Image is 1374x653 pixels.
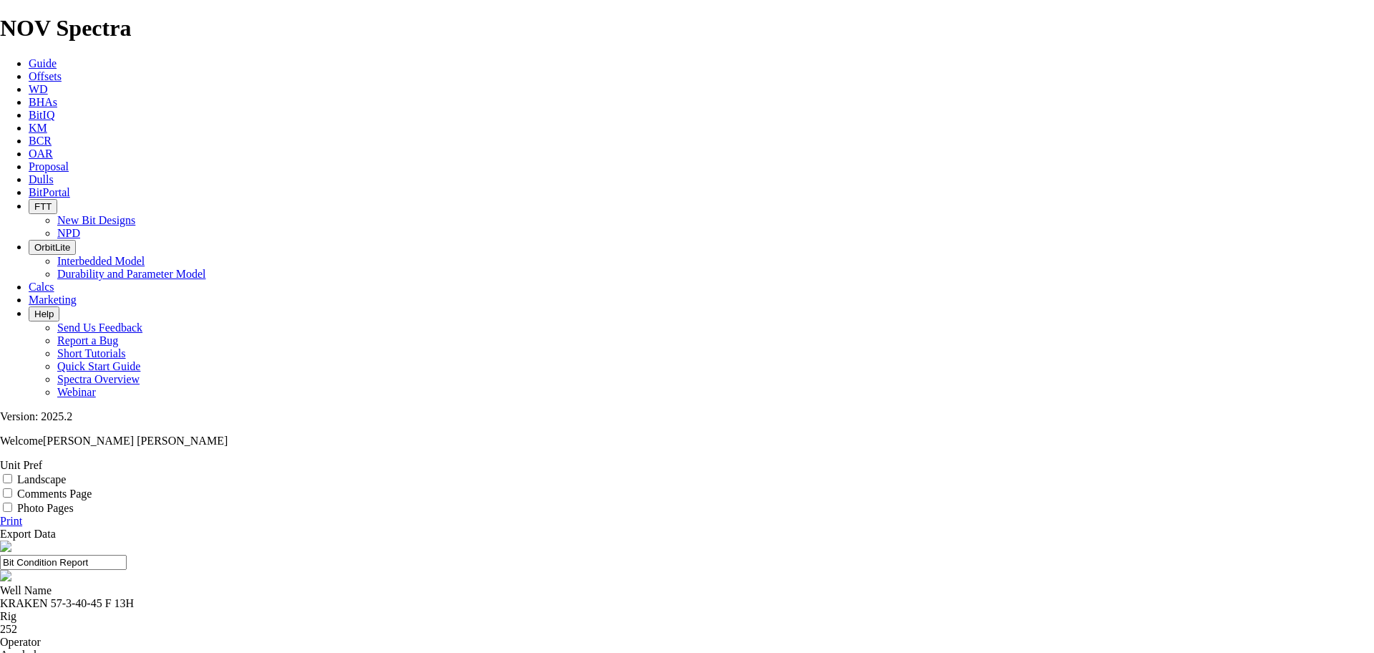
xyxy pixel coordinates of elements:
a: NPD [57,227,80,239]
a: Guide [29,57,57,69]
span: OrbitLite [34,242,70,253]
a: Interbedded Model [57,255,145,267]
label: Comments Page [17,488,92,500]
button: OrbitLite [29,240,76,255]
label: Landscape [17,473,66,485]
a: Webinar [57,386,96,398]
a: New Bit Designs [57,214,135,226]
button: FTT [29,199,57,214]
a: Spectra Overview [57,373,140,385]
a: Send Us Feedback [57,321,142,334]
a: BCR [29,135,52,147]
a: Short Tutorials [57,347,126,359]
a: KM [29,122,47,134]
a: Calcs [29,281,54,293]
a: BitPortal [29,186,70,198]
a: Report a Bug [57,334,118,347]
a: Marketing [29,294,77,306]
span: FTT [34,201,52,212]
a: Offsets [29,70,62,82]
label: Photo Pages [17,502,74,514]
a: Proposal [29,160,69,173]
button: Help [29,306,59,321]
a: OAR [29,147,53,160]
a: BHAs [29,96,57,108]
a: Durability and Parameter Model [57,268,206,280]
span: Help [34,309,54,319]
a: Quick Start Guide [57,360,140,372]
a: BitIQ [29,109,54,121]
span: [PERSON_NAME] [PERSON_NAME] [43,435,228,447]
a: WD [29,83,48,95]
a: Dulls [29,173,54,185]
